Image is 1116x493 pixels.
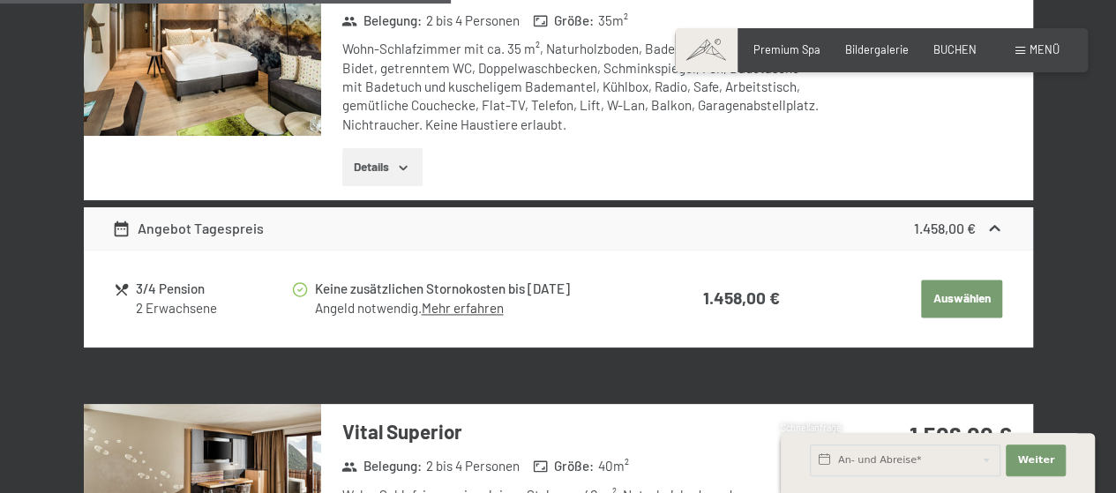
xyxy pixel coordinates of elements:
[921,280,1002,318] button: Auswählen
[913,220,975,236] strong: 1.458,00 €
[1017,453,1054,467] span: Weiter
[314,279,645,299] div: Keine zusätzlichen Stornokosten bis [DATE]
[425,11,519,30] span: 2 bis 4 Personen
[598,457,629,475] span: 40 m²
[136,279,290,299] div: 3/4 Pension
[1030,42,1060,56] span: Menü
[314,299,645,317] div: Angeld notwendig.
[425,457,519,475] span: 2 bis 4 Personen
[909,420,1011,447] strong: 1.506,00 €
[341,11,422,30] strong: Belegung :
[342,418,820,445] h3: Vital Superior
[342,40,820,133] div: Wohn-Schlafzimmer mit ca. 35 m², Naturholzboden, Badezimmer mit Dusche, Bidet, getrenntem WC, Dop...
[136,299,290,317] div: 2 Erwachsene
[933,42,977,56] a: BUCHEN
[533,457,595,475] strong: Größe :
[598,11,628,30] span: 35 m²
[533,11,595,30] strong: Größe :
[342,148,423,187] button: Details
[341,457,422,475] strong: Belegung :
[421,300,503,316] a: Mehr erfahren
[781,422,842,433] span: Schnellanfrage
[753,42,820,56] a: Premium Spa
[112,218,264,239] div: Angebot Tagespreis
[1006,444,1066,476] button: Weiter
[845,42,909,56] a: Bildergalerie
[84,207,1033,250] div: Angebot Tagespreis1.458,00 €
[703,288,780,308] strong: 1.458,00 €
